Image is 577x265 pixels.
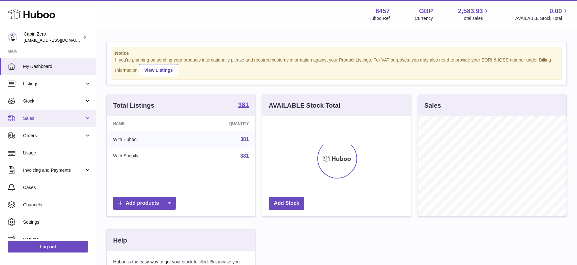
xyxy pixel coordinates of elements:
[23,219,91,225] span: Settings
[23,202,91,208] span: Channels
[238,102,249,109] a: 381
[23,63,91,70] span: My Dashboard
[115,50,558,56] strong: Notice
[8,32,17,42] img: huboo@cabinzero.com
[419,7,433,15] strong: GBP
[23,150,91,156] span: Usage
[23,236,91,243] span: Returns
[23,98,84,104] span: Stock
[23,133,84,139] span: Orders
[415,15,433,21] div: Currency
[458,7,490,21] a: 2,583.93 Total sales
[269,101,340,110] h3: AVAILABLE Stock Total
[424,101,441,110] h3: Sales
[23,81,84,87] span: Listings
[269,197,304,210] a: Add Stock
[515,15,569,21] span: AVAILABLE Stock Total
[24,31,81,43] div: Cabin Zero
[23,167,84,173] span: Invoicing and Payments
[23,185,91,191] span: Cases
[8,241,88,253] a: Log out
[115,57,558,76] div: If you're planning on sending your products internationally please add required customs informati...
[462,15,490,21] span: Total sales
[515,7,569,21] a: 0.00 AVAILABLE Stock Total
[549,7,562,15] span: 0.00
[107,148,187,164] td: With Shopify
[187,116,255,131] th: Quantity
[24,37,94,43] span: [EMAIL_ADDRESS][DOMAIN_NAME]
[375,7,390,15] strong: 8457
[368,15,390,21] div: Huboo Ref
[240,137,249,142] a: 381
[240,153,249,159] a: 381
[113,236,127,245] h3: Help
[139,64,178,76] a: View Listings
[238,102,249,108] strong: 381
[107,116,187,131] th: Name
[113,101,155,110] h3: Total Listings
[458,7,483,15] span: 2,583.93
[23,115,84,121] span: Sales
[113,197,176,210] a: Add products
[107,131,187,148] td: With Huboo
